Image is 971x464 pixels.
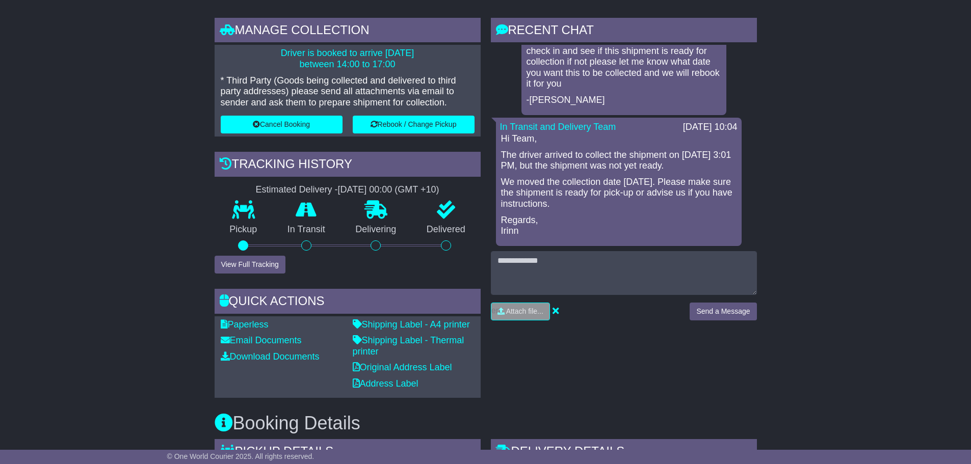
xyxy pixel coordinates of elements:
button: View Full Tracking [215,256,285,274]
button: Rebook / Change Pickup [353,116,475,133]
p: Driver is booked to arrive [DATE] between 14:00 to 17:00 [221,48,475,70]
div: Tracking history [215,152,481,179]
h3: Booking Details [215,413,757,433]
span: © One World Courier 2025. All rights reserved. [167,452,314,460]
a: Address Label [353,378,418,389]
p: Good morning Happy [DATE] I just wanted to check in and see if this shipment is ready for collect... [527,35,721,90]
a: Email Documents [221,335,302,345]
a: Shipping Label - A4 printer [353,319,470,330]
p: The driver arrived to collect the shipment on [DATE] 3:01 PM, but the shipment was not yet ready. [501,150,737,172]
p: Regards, Irinn [501,215,737,237]
div: Quick Actions [215,289,481,316]
p: -[PERSON_NAME] [527,95,721,106]
a: In Transit and Delivery Team [500,122,616,132]
a: Download Documents [221,351,320,362]
div: Manage collection [215,18,481,45]
button: Send a Message [690,303,756,320]
div: RECENT CHAT [491,18,757,45]
a: Original Address Label [353,362,452,372]
p: Pickup [215,224,273,235]
p: Delivering [340,224,412,235]
div: Estimated Delivery - [215,184,481,196]
a: Shipping Label - Thermal printer [353,335,464,357]
div: [DATE] 10:04 [683,122,738,133]
p: * Third Party (Goods being collected and delivered to third party addresses) please send all atta... [221,75,475,108]
p: We moved the collection date [DATE]. Please make sure the shipment is ready for pick-up or advise... [501,177,737,210]
p: In Transit [272,224,340,235]
div: [DATE] 00:00 (GMT +10) [338,184,439,196]
button: Cancel Booking [221,116,343,133]
a: Paperless [221,319,269,330]
p: Delivered [411,224,481,235]
p: Hi Team, [501,133,737,145]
